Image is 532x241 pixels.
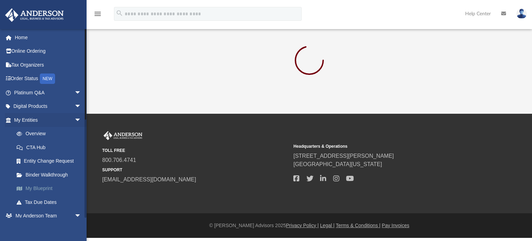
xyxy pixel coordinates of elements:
[10,140,92,154] a: CTA Hub
[5,72,92,86] a: Order StatusNEW
[10,168,92,182] a: Binder Walkthrough
[102,131,144,140] img: Anderson Advisors Platinum Portal
[74,113,88,127] span: arrow_drop_down
[102,157,136,163] a: 800.706.4741
[102,167,289,173] small: SUPPORT
[286,223,319,228] a: Privacy Policy |
[382,223,409,228] a: Pay Invoices
[74,209,88,223] span: arrow_drop_down
[5,58,92,72] a: Tax Organizers
[10,127,92,141] a: Overview
[74,100,88,114] span: arrow_drop_down
[94,13,102,18] a: menu
[74,86,88,100] span: arrow_drop_down
[87,222,532,229] div: © [PERSON_NAME] Advisors 2025
[5,86,92,100] a: Platinum Q&Aarrow_drop_down
[320,223,335,228] a: Legal |
[293,143,480,149] small: Headquarters & Operations
[102,177,196,182] a: [EMAIL_ADDRESS][DOMAIN_NAME]
[5,113,92,127] a: My Entitiesarrow_drop_down
[102,147,289,154] small: TOLL FREE
[336,223,381,228] a: Terms & Conditions |
[3,8,66,22] img: Anderson Advisors Platinum Portal
[10,154,92,168] a: Entity Change Request
[116,9,123,17] i: search
[10,182,92,196] a: My Blueprint
[5,44,92,58] a: Online Ordering
[293,161,382,167] a: [GEOGRAPHIC_DATA][US_STATE]
[293,153,394,159] a: [STREET_ADDRESS][PERSON_NAME]
[5,209,88,223] a: My Anderson Teamarrow_drop_down
[5,100,92,113] a: Digital Productsarrow_drop_down
[40,74,55,84] div: NEW
[94,10,102,18] i: menu
[516,9,527,19] img: User Pic
[5,31,92,44] a: Home
[10,195,92,209] a: Tax Due Dates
